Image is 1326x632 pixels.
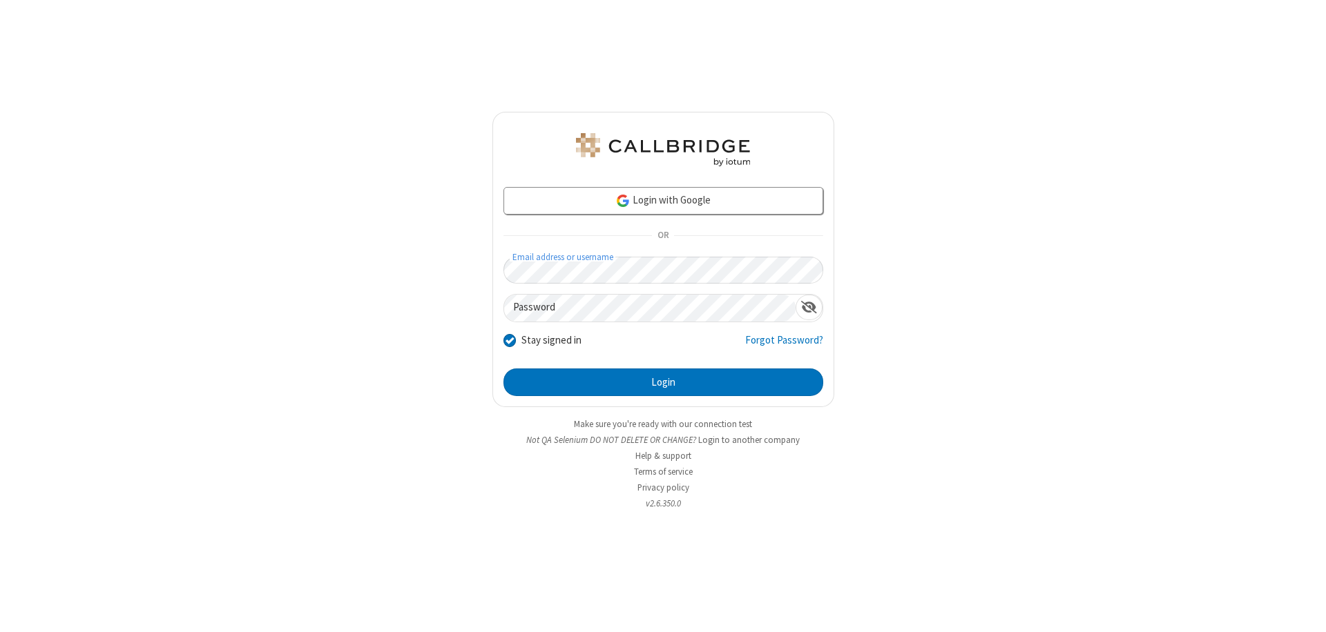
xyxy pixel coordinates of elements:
a: Terms of service [634,466,693,477]
a: Login with Google [503,187,823,215]
label: Stay signed in [521,333,582,348]
a: Forgot Password? [745,333,823,359]
a: Privacy policy [637,482,689,493]
li: v2.6.350.0 [492,497,834,510]
img: QA Selenium DO NOT DELETE OR CHANGE [573,133,753,166]
a: Make sure you're ready with our connection test [574,418,752,430]
input: Password [504,295,796,322]
img: google-icon.png [615,193,631,208]
a: Help & support [635,450,691,462]
div: Show password [796,295,823,320]
input: Email address or username [503,257,823,284]
span: OR [652,226,674,246]
button: Login to another company [698,433,800,446]
li: Not QA Selenium DO NOT DELETE OR CHANGE? [492,433,834,446]
button: Login [503,368,823,396]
